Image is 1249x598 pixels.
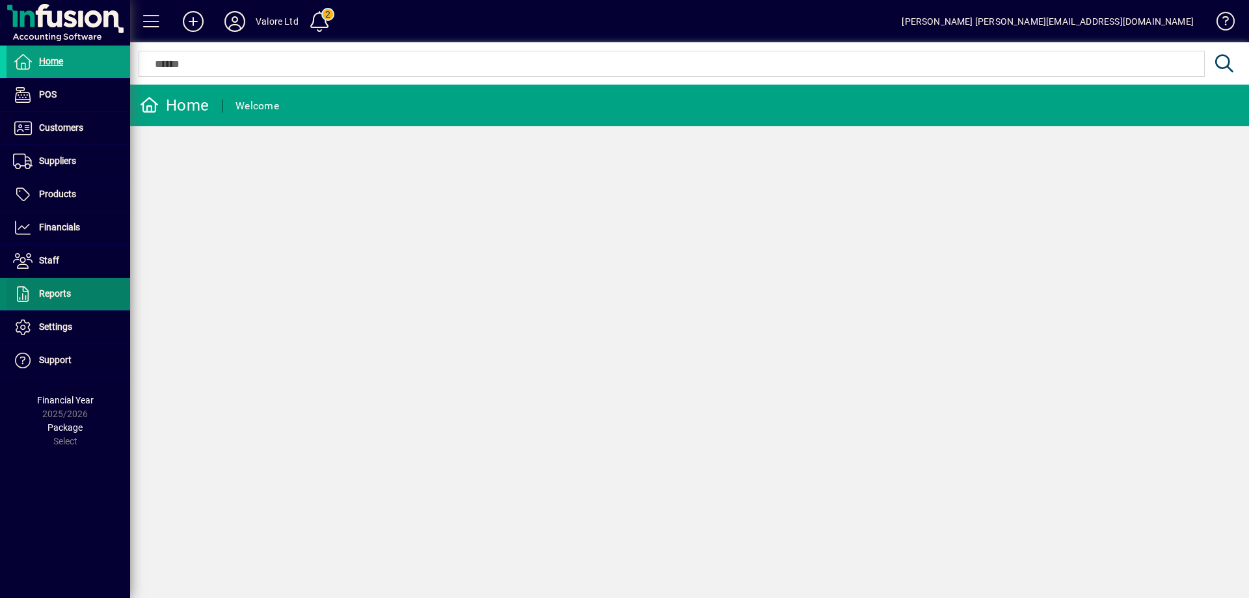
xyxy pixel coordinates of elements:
[39,355,72,365] span: Support
[7,178,130,211] a: Products
[256,11,299,32] div: Valore Ltd
[7,211,130,244] a: Financials
[39,321,72,332] span: Settings
[7,79,130,111] a: POS
[140,95,209,116] div: Home
[235,96,279,116] div: Welcome
[902,11,1194,32] div: [PERSON_NAME] [PERSON_NAME][EMAIL_ADDRESS][DOMAIN_NAME]
[1207,3,1233,45] a: Knowledge Base
[39,189,76,199] span: Products
[7,278,130,310] a: Reports
[7,245,130,277] a: Staff
[7,145,130,178] a: Suppliers
[172,10,214,33] button: Add
[39,89,57,100] span: POS
[39,222,80,232] span: Financials
[39,56,63,66] span: Home
[37,395,94,405] span: Financial Year
[7,112,130,144] a: Customers
[7,311,130,344] a: Settings
[214,10,256,33] button: Profile
[39,122,83,133] span: Customers
[39,255,59,265] span: Staff
[47,422,83,433] span: Package
[39,156,76,166] span: Suppliers
[39,288,71,299] span: Reports
[7,344,130,377] a: Support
